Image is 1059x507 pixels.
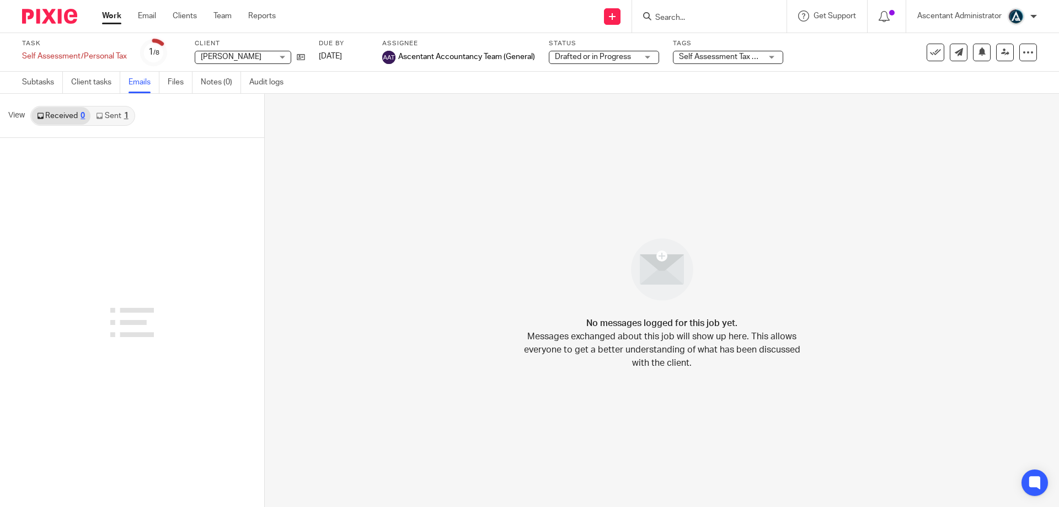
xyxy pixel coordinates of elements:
span: Ascentant Accountancy Team (General) [398,51,535,62]
img: image [624,231,700,308]
div: 0 [81,112,85,120]
a: Team [213,10,232,22]
a: Received0 [31,107,90,125]
a: Reports [248,10,276,22]
label: Client [195,39,305,48]
label: Task [22,39,127,48]
a: Email [138,10,156,22]
input: Search [654,13,753,23]
div: 1 [148,46,159,58]
a: Client tasks [71,72,120,93]
a: Emails [129,72,159,93]
h4: No messages logged for this job yet. [586,317,737,330]
a: Work [102,10,121,22]
a: Audit logs [249,72,292,93]
label: Due by [319,39,368,48]
span: Self Assessment Tax Return [679,53,775,61]
img: Pixie [22,9,77,24]
label: Assignee [382,39,535,48]
span: Drafted or in Progress [555,53,631,61]
a: Notes (0) [201,72,241,93]
a: Clients [173,10,197,22]
span: Get Support [814,12,856,20]
img: svg%3E [382,51,395,64]
label: Tags [673,39,783,48]
label: Status [549,39,659,48]
p: Messages exchanged about this job will show up here. This allows everyone to get a better underst... [516,330,808,370]
a: Subtasks [22,72,63,93]
a: Sent1 [90,107,133,125]
span: [PERSON_NAME] [201,53,261,61]
div: 1 [124,112,129,120]
p: Ascentant Administrator [917,10,1002,22]
span: [DATE] [319,52,342,60]
div: Self Assessment/Personal Tax [22,51,127,62]
img: Ascentant%20Round%20Only.png [1007,8,1025,25]
small: /8 [153,50,159,56]
a: Files [168,72,192,93]
span: View [8,110,25,121]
